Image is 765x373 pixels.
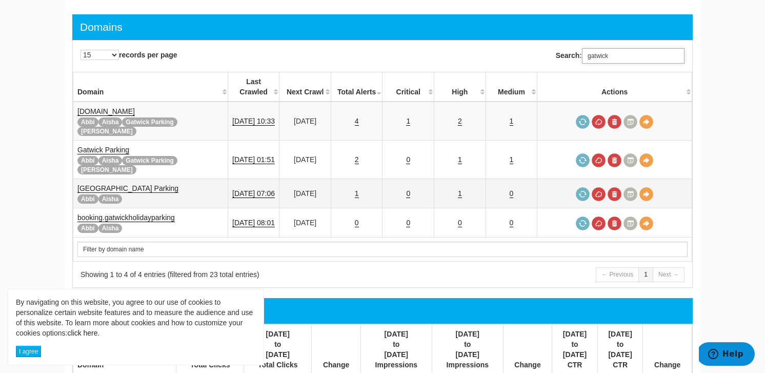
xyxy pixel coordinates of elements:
a: Delete most recent audit [608,153,621,167]
th: Next Crawl: activate to sort column descending [279,72,331,102]
span: Aisha [98,156,123,165]
a: View Domain Overview [639,217,653,230]
th: Critical: activate to sort column descending [382,72,434,102]
select: records per page [80,50,119,60]
a: Cancel in-progress audit [592,187,606,201]
a: [DATE] 08:01 [232,219,275,227]
a: Crawl History [623,153,637,167]
a: View Domain Overview [639,115,653,129]
label: Search: [556,48,685,64]
span: Aisha [98,224,123,233]
a: Delete most recent audit [608,115,621,129]
span: Abbi [77,156,98,165]
th: High: activate to sort column descending [434,72,486,102]
a: View Domain Overview [639,153,653,167]
span: Abbi [77,224,98,233]
a: 0 [406,189,410,198]
button: I agree [16,346,41,357]
a: 1 [638,267,653,282]
a: Cancel in-progress audit [592,115,606,129]
span: Gatwick Parking [122,117,177,127]
span: Aisha [98,194,123,204]
iframe: Opens a widget where you can find more information [699,342,755,368]
a: 0 [406,155,410,164]
input: Search: [582,48,685,64]
a: 0 [510,189,514,198]
a: Next → [653,267,685,282]
a: 0 [406,219,410,227]
a: [DATE] 01:51 [232,155,275,164]
a: [DATE] 10:33 [232,117,275,126]
div: Domains [80,19,123,35]
td: [DATE] [279,208,331,238]
a: 4 [355,117,359,126]
a: 2 [458,117,462,126]
th: Medium: activate to sort column descending [486,72,537,102]
th: Domain: activate to sort column ascending [73,72,228,102]
a: 1 [458,189,462,198]
a: Gatwick Parking [77,146,129,154]
label: records per page [80,50,177,60]
span: [PERSON_NAME] [77,127,136,136]
a: Request a crawl [576,153,590,167]
a: [DOMAIN_NAME] [77,107,135,116]
a: Cancel in-progress audit [592,153,606,167]
a: 1 [458,155,462,164]
a: 0 [458,219,462,227]
span: [PERSON_NAME] [77,165,136,174]
a: Cancel in-progress audit [592,217,606,230]
a: 1 [406,117,410,126]
span: Abbi [77,117,98,127]
a: booking.gatwickholidayparking [77,213,175,222]
a: Crawl History [623,217,637,230]
a: [GEOGRAPHIC_DATA] Parking [77,184,178,193]
a: 2 [355,155,359,164]
th: Actions: activate to sort column ascending [537,72,692,102]
th: Last Crawled: activate to sort column descending [228,72,279,102]
div: By navigating on this website, you agree to our use of cookies to personalize certain website fea... [16,297,256,338]
a: 1 [355,189,359,198]
a: 1 [510,117,514,126]
a: click here [67,329,97,337]
th: Total Alerts: activate to sort column ascending [331,72,382,102]
a: Request a crawl [576,115,590,129]
a: Delete most recent audit [608,217,621,230]
a: Delete most recent audit [608,187,621,201]
td: [DATE] [279,102,331,141]
span: Abbi [77,194,98,204]
span: Gatwick Parking [122,156,177,165]
a: Request a crawl [576,217,590,230]
td: [DATE] [279,141,331,179]
td: [DATE] [279,179,331,208]
a: ← Previous [596,267,639,282]
input: Search [77,242,688,257]
span: Aisha [98,117,123,127]
a: Request a crawl [576,187,590,201]
a: Crawl History [623,115,637,129]
a: [DATE] 07:06 [232,189,275,198]
div: Showing 1 to 4 of 4 entries (filtered from 23 total entries) [80,269,370,280]
a: 0 [510,219,514,227]
a: Crawl History [623,187,637,201]
a: 1 [510,155,514,164]
a: View Domain Overview [639,187,653,201]
a: 0 [355,219,359,227]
